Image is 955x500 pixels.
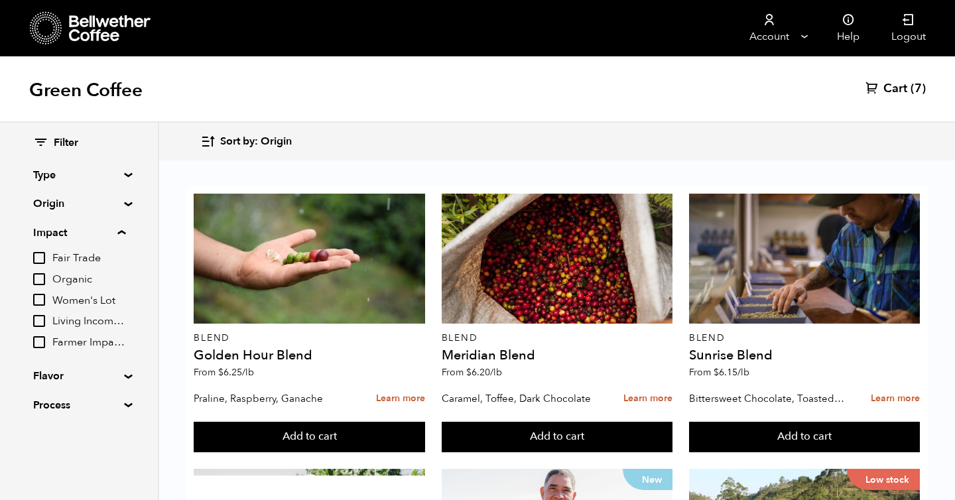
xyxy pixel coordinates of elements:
p: New [623,469,672,490]
p: Blend [442,334,672,343]
span: From [689,366,749,379]
p: Praline, Raspberry, Ganache [194,389,351,408]
p: Blend [689,334,920,343]
input: Farmer Impact Fund [33,336,45,348]
span: From [194,366,254,379]
span: Living Income Pricing [52,314,125,329]
span: /lb [242,366,254,379]
h1: Green Coffee [29,78,143,102]
span: (7) [911,81,926,97]
h4: Sunrise Blend [689,349,920,362]
span: Fair Trade [52,251,125,266]
bdi: 6.25 [218,366,254,379]
p: Bittersweet Chocolate, Toasted Marshmallow, Candied Orange, Praline [689,389,846,408]
input: Organic [33,273,45,285]
span: From [442,366,502,379]
summary: Type [33,167,125,183]
input: Living Income Pricing [33,315,45,327]
button: Add to cart [442,422,672,452]
input: Women's Lot [33,294,45,306]
input: Fair Trade [33,252,45,264]
a: Cart (7) [865,81,926,97]
span: Farmer Impact Fund [52,336,125,350]
bdi: 6.15 [714,366,749,379]
summary: Flavor [33,368,125,384]
p: Low stock [847,469,920,490]
summary: Impact [33,225,125,241]
span: $ [714,366,719,379]
button: Add to cart [194,422,424,452]
span: /lb [490,366,502,379]
span: Organic [52,273,125,287]
a: Learn more [376,385,425,413]
span: /lb [737,366,749,379]
p: Blend [194,334,424,343]
span: Women's Lot [52,294,125,308]
span: $ [466,366,472,379]
a: Learn more [623,385,672,413]
p: Caramel, Toffee, Dark Chocolate [442,389,599,408]
a: Learn more [871,385,920,413]
span: $ [218,366,223,379]
span: Filter [54,136,78,151]
summary: Origin [33,196,125,212]
h4: Golden Hour Blend [194,349,424,362]
span: Sort by: Origin [220,135,292,149]
h4: Meridian Blend [442,349,672,362]
bdi: 6.20 [466,366,502,379]
span: Cart [883,81,907,97]
summary: Process [33,397,125,413]
button: Sort by: Origin [200,126,292,157]
button: Add to cart [689,422,920,452]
